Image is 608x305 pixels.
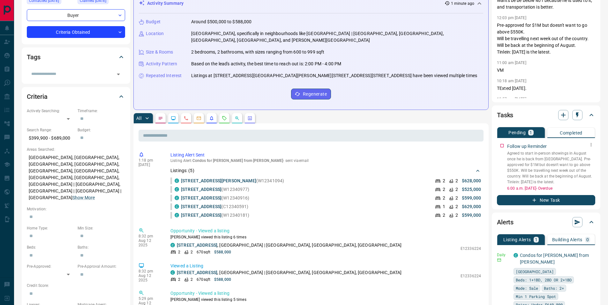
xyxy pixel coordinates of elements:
[529,130,532,135] p: 1
[27,133,74,143] p: $399,900 - $689,000
[507,143,547,150] p: Follow up Reminder
[497,195,595,205] button: New Task
[170,167,194,174] p: Listings: ( 5 )
[146,61,177,67] p: Activity Pattern
[181,212,250,219] p: (W12340181)
[462,195,481,201] p: $599,000
[497,214,595,230] div: Alerts
[170,270,175,275] div: condos.ca
[177,269,402,276] p: , [GEOGRAPHIC_DATA] | [GEOGRAPHIC_DATA], [GEOGRAPHIC_DATA], [GEOGRAPHIC_DATA]
[291,89,331,99] button: Regenerate
[586,237,589,242] p: 0
[455,203,458,210] p: 2
[461,246,481,251] p: E12336224
[139,269,161,273] p: 8:32 pm
[181,178,256,183] a: [STREET_ADDRESS][PERSON_NAME]
[181,195,221,200] a: [STREET_ADDRESS]
[516,268,554,275] span: [GEOGRAPHIC_DATA]
[497,97,526,101] p: 10:57 am [DATE]
[170,234,481,240] p: [PERSON_NAME] viewed this listing 6 times
[136,116,141,120] p: All
[27,9,125,21] div: Buyer
[170,297,481,302] p: [PERSON_NAME] viewed this listing 5 times
[181,195,250,201] p: (W12340916)
[497,79,526,83] p: 10:18 am [DATE]
[170,158,481,163] p: Listing Alert : - sent via email
[181,203,249,210] p: (C12340591)
[175,187,179,192] div: condos.ca
[197,249,210,255] p: 670 sqft
[78,244,125,250] p: Baths:
[497,85,595,92] p: TExted [DATE].
[178,277,180,282] p: 2
[497,16,526,20] p: 12:03 pm [DATE]
[191,49,324,55] p: 2 bedrooms, 2 bathrooms, with sizes ranging from 600 to 999 sqft
[181,178,284,184] p: (W12341094)
[455,178,458,184] p: 2
[181,186,250,193] p: (W12340977)
[27,152,125,203] p: [GEOGRAPHIC_DATA], [GEOGRAPHIC_DATA], [GEOGRAPHIC_DATA], [GEOGRAPHIC_DATA], [GEOGRAPHIC_DATA], [G...
[462,203,481,210] p: $629,000
[209,116,214,121] svg: Listing Alerts
[197,277,210,282] p: 670 sqft
[560,131,582,135] p: Completed
[27,264,74,269] p: Pre-Approved:
[516,285,538,291] span: Mode: Sale
[497,67,595,74] p: VM
[139,296,161,301] p: 5:29 pm
[191,249,193,255] p: 2
[178,249,180,255] p: 2
[497,107,595,123] div: Tasks
[516,277,572,283] span: Beds: 1+1BD, 2BD OR 2+1BD
[170,263,481,269] p: Viewed a Listing
[177,243,217,248] a: [STREET_ADDRESS]
[455,186,458,193] p: 2
[214,249,231,255] p: $588,000
[27,89,125,104] div: Criteria
[507,185,595,191] p: 6:00 a.m. [DATE] - Overdue
[191,18,252,25] p: Around $500,000 to $588,000
[175,196,179,200] div: condos.ca
[503,237,531,242] p: Listing Alerts
[191,277,193,282] p: 2
[177,242,402,249] p: , [GEOGRAPHIC_DATA] | [GEOGRAPHIC_DATA], [GEOGRAPHIC_DATA], [GEOGRAPHIC_DATA]
[181,204,221,209] a: [STREET_ADDRESS]
[196,116,201,121] svg: Emails
[146,18,161,25] p: Budget
[191,61,341,67] p: Based on the lead's activity, the best time to reach out is: 2:00 PM - 4:00 PM
[497,110,513,120] h2: Tasks
[27,244,74,250] p: Beds:
[191,72,477,79] p: Listings at [STREET_ADDRESS][GEOGRAPHIC_DATA][PERSON_NAME][STREET_ADDRESS][STREET_ADDRESS] have b...
[443,186,445,193] p: 2
[27,52,40,62] h2: Tags
[544,285,564,291] span: Baths: 2+
[78,108,125,114] p: Timeframe:
[27,206,125,212] p: Motivation:
[462,186,481,193] p: $525,000
[170,152,481,158] p: Listing Alert Sent
[139,163,161,167] p: [DATE]
[27,127,74,133] p: Search Range:
[192,158,283,163] span: Condos for [PERSON_NAME] from [PERSON_NAME]
[27,108,74,114] p: Actively Searching:
[451,1,474,6] p: 1 minute ago
[177,270,217,275] a: [STREET_ADDRESS]
[462,178,481,184] p: $628,000
[443,195,445,201] p: 2
[27,225,74,231] p: Home Type:
[139,273,161,282] p: Aug 12 2025
[443,212,445,219] p: 2
[507,150,595,185] p: Agreed to start in-person showings in August once he is back from [GEOGRAPHIC_DATA]. Pre-approved...
[171,116,176,121] svg: Lead Browsing Activity
[170,165,481,177] div: Listings: (5)
[497,258,501,262] svg: Email
[247,116,252,121] svg: Agent Actions
[175,204,179,209] div: condos.ca
[497,22,595,55] p: Pre-approved for $1M but doesn't want to go above $550K. Will be travelling next week out of the ...
[516,293,556,300] span: Min 1 Parking Spot
[461,273,481,279] p: E12336224
[497,61,526,65] p: 11:00 am [DATE]
[235,116,240,121] svg: Opportunities
[158,116,163,121] svg: Notes
[78,127,125,133] p: Budget:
